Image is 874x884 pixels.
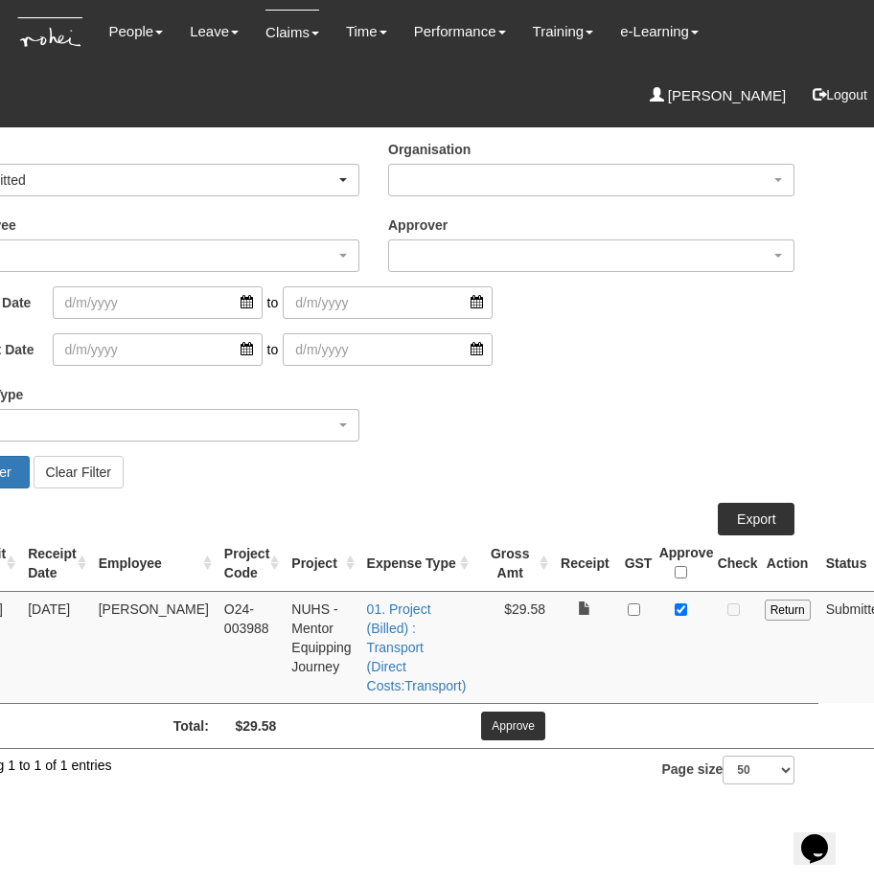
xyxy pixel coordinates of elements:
[91,535,217,592] th: Employee : activate to sort column ascending
[553,535,617,592] th: Receipt
[346,10,387,54] a: Time
[217,535,284,592] th: Project Code : activate to sort column ascending
[388,211,484,235] label: Approver
[265,10,319,55] a: Claims
[284,535,358,592] th: Project : activate to sort column ascending
[710,535,757,592] th: Check
[723,756,794,784] select: Page size
[473,535,553,592] th: Gross Amt : activate to sort column ascending
[263,333,284,366] span: to
[793,807,855,865] iframe: chat widget
[481,712,545,740] input: Approve
[20,591,91,703] td: [DATE]
[473,591,553,703] td: $29.58
[283,333,493,366] input: d/m/yyyy
[34,456,124,488] button: Clear Filter
[661,756,794,784] label: Page size
[284,591,358,703] td: NUHS - Mentor Equipping Journey
[650,74,787,118] a: [PERSON_NAME]
[283,286,493,319] input: d/m/yyyy
[617,535,652,592] th: GST
[718,503,794,535] a: Export
[217,703,284,748] td: $29.58
[108,10,163,54] a: People
[53,286,263,319] input: d/m/yyyy
[53,333,263,366] input: d/m/yyyy
[388,135,484,159] label: Organisation
[20,535,91,592] th: Receipt Date : activate to sort column ascending
[652,535,710,592] th: Approve
[91,591,217,703] td: [PERSON_NAME]
[414,10,506,54] a: Performance
[367,601,467,693] a: 01. Project (Billed) : Transport (Direct Costs:Transport)
[190,10,239,54] a: Leave
[263,286,284,319] span: to
[217,591,284,703] td: O24-003988
[359,535,474,592] th: Expense Type : activate to sort column ascending
[765,600,811,621] input: Return
[533,10,594,54] a: Training
[620,10,699,54] a: e-Learning
[757,535,818,592] th: Action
